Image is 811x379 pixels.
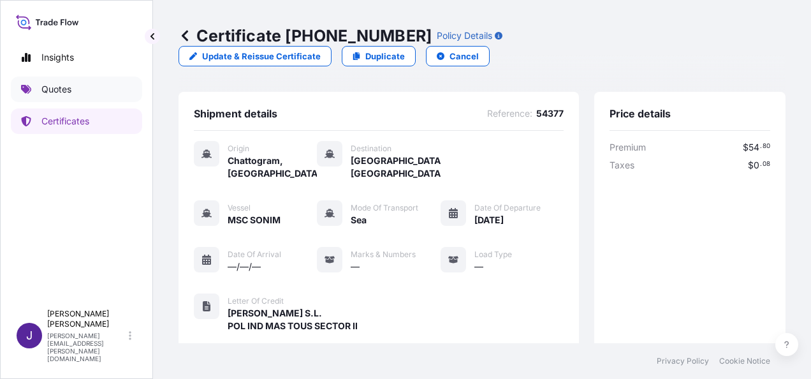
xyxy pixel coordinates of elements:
[228,203,251,213] span: Vessel
[351,214,367,227] span: Sea
[351,154,440,180] span: [GEOGRAPHIC_DATA], [GEOGRAPHIC_DATA]
[474,260,483,273] span: —
[41,51,74,64] p: Insights
[754,161,759,170] span: 0
[719,356,770,366] a: Cookie Notice
[47,309,126,329] p: [PERSON_NAME] [PERSON_NAME]
[351,144,391,154] span: Destination
[474,249,512,260] span: Load Type
[763,162,770,167] span: 08
[536,107,564,120] span: 54377
[351,249,416,260] span: Marks & Numbers
[228,296,284,306] span: Letter of Credit
[763,144,770,149] span: 80
[487,107,532,120] span: Reference :
[228,307,358,332] span: [PERSON_NAME] S.L. POL IND MAS TOUS SECTOR II
[11,45,142,70] a: Insights
[437,29,492,42] p: Policy Details
[748,161,754,170] span: $
[228,154,317,180] span: Chattogram, [GEOGRAPHIC_DATA]
[26,329,33,342] span: J
[760,162,762,167] span: .
[426,46,490,66] button: Cancel
[179,46,332,66] a: Update & Reissue Certificate
[351,260,360,273] span: —
[610,107,671,120] span: Price details
[749,143,759,152] span: 54
[202,50,321,63] p: Update & Reissue Certificate
[610,159,634,172] span: Taxes
[11,77,142,102] a: Quotes
[41,115,89,128] p: Certificates
[228,249,281,260] span: Date of Arrival
[474,214,504,227] span: [DATE]
[228,260,261,273] span: —/—/—
[47,332,126,362] p: [PERSON_NAME][EMAIL_ADDRESS][PERSON_NAME][DOMAIN_NAME]
[449,50,479,63] p: Cancel
[351,203,418,213] span: Mode of Transport
[610,141,646,154] span: Premium
[228,214,281,227] span: MSC SONIM
[657,356,709,366] a: Privacy Policy
[365,50,405,63] p: Duplicate
[11,108,142,134] a: Certificates
[760,144,762,149] span: .
[474,203,541,213] span: Date of Departure
[179,26,432,46] p: Certificate [PHONE_NUMBER]
[743,143,749,152] span: $
[228,144,249,154] span: Origin
[342,46,416,66] a: Duplicate
[194,107,277,120] span: Shipment details
[41,83,71,96] p: Quotes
